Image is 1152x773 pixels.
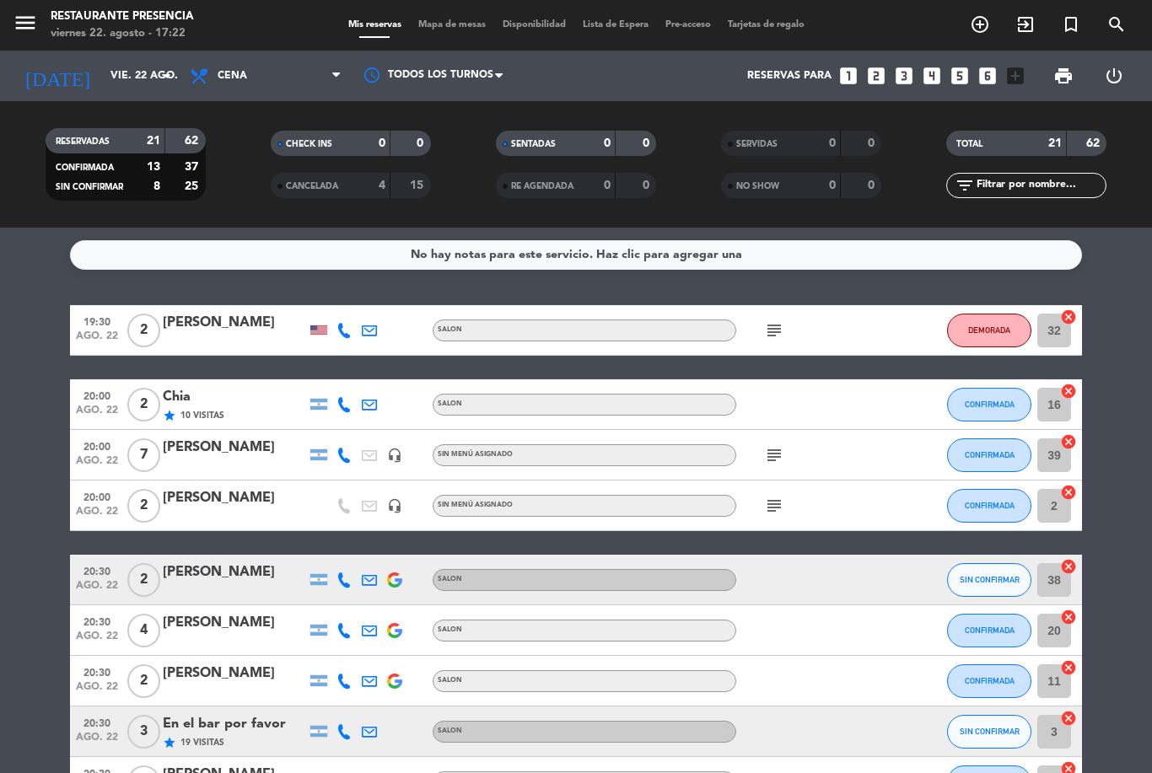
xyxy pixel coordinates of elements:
[157,66,177,86] i: arrow_drop_down
[977,65,999,87] i: looks_6
[955,175,975,196] i: filter_list
[837,65,859,87] i: looks_one
[1004,65,1026,87] i: add_box
[163,409,176,422] i: star
[1086,137,1103,149] strong: 62
[921,65,943,87] i: looks_4
[76,580,118,599] span: ago. 22
[719,20,813,30] span: Tarjetas de regalo
[51,25,194,42] div: viernes 22. agosto - 17:22
[970,14,990,35] i: add_circle_outline
[947,314,1031,347] button: DEMORADA
[410,20,494,30] span: Mapa de mesas
[185,161,202,173] strong: 37
[947,715,1031,749] button: SIN CONFIRMAR
[736,140,778,148] span: SERVIDAS
[51,8,194,25] div: Restaurante Presencia
[410,180,427,191] strong: 15
[1015,14,1036,35] i: exit_to_app
[127,563,160,597] span: 2
[163,561,306,583] div: [PERSON_NAME]
[965,676,1015,685] span: CONFIRMADA
[764,445,784,465] i: subject
[218,70,247,82] span: Cena
[76,311,118,330] span: 19:30
[643,180,653,191] strong: 0
[868,137,878,149] strong: 0
[511,140,556,148] span: SENTADAS
[163,487,306,509] div: [PERSON_NAME]
[1048,10,1094,39] span: Reserva especial
[76,732,118,751] span: ago. 22
[957,10,1003,39] span: RESERVAR MESA
[1061,14,1081,35] i: turned_in_not
[438,451,513,458] span: Sin menú asignado
[127,664,160,698] span: 2
[438,677,462,684] span: SALON
[286,140,332,148] span: CHECK INS
[965,625,1015,635] span: CONFIRMADA
[865,65,887,87] i: looks_two
[76,455,118,475] span: ago. 22
[127,438,160,472] span: 7
[975,176,1106,195] input: Filtrar por nombre...
[947,489,1031,523] button: CONFIRMADA
[1003,10,1048,39] span: WALK IN
[1060,558,1077,575] i: cancel
[643,137,653,149] strong: 0
[956,140,982,148] span: TOTAL
[747,70,832,82] span: Reservas para
[387,572,402,588] img: google-logo.png
[1060,609,1077,625] i: cancel
[438,502,513,508] span: Sin menú asignado
[127,388,160,421] span: 2
[736,182,779,191] span: NO SHOW
[417,137,427,149] strong: 0
[764,320,784,341] i: subject
[411,245,742,265] div: No hay notas para este servicio. Haz clic para agregar una
[76,405,118,424] span: ago. 22
[947,563,1031,597] button: SIN CONFIRMAR
[604,137,611,149] strong: 0
[286,182,338,191] span: CANCELADA
[56,137,110,146] span: RESERVADAS
[893,65,915,87] i: looks_3
[968,325,1010,335] span: DEMORADA
[76,330,118,350] span: ago. 22
[185,180,202,192] strong: 25
[127,614,160,647] span: 4
[340,20,410,30] span: Mis reservas
[1060,659,1077,676] i: cancel
[1106,14,1127,35] i: search
[379,180,385,191] strong: 4
[1089,51,1139,101] div: LOG OUT
[379,137,385,149] strong: 0
[153,180,160,192] strong: 8
[13,57,102,94] i: [DATE]
[438,626,462,633] span: SALON
[180,409,224,422] span: 10 Visitas
[76,385,118,405] span: 20:00
[965,450,1015,459] span: CONFIRMADA
[438,727,462,734] span: SALON
[76,486,118,506] span: 20:00
[13,10,38,35] i: menu
[180,736,224,749] span: 19 Visitas
[1048,137,1062,149] strong: 21
[965,501,1015,510] span: CONFIRMADA
[438,576,462,582] span: SALON
[387,674,402,689] img: google-logo.png
[56,164,114,172] span: CONFIRMADA
[438,326,462,333] span: SALON
[163,736,176,749] i: star
[76,506,118,525] span: ago. 22
[829,137,836,149] strong: 0
[163,437,306,459] div: [PERSON_NAME]
[387,448,402,463] i: headset_mic
[76,561,118,580] span: 20:30
[1060,433,1077,450] i: cancel
[947,388,1031,421] button: CONFIRMADA
[127,489,160,523] span: 2
[1060,710,1077,727] i: cancel
[163,612,306,634] div: [PERSON_NAME]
